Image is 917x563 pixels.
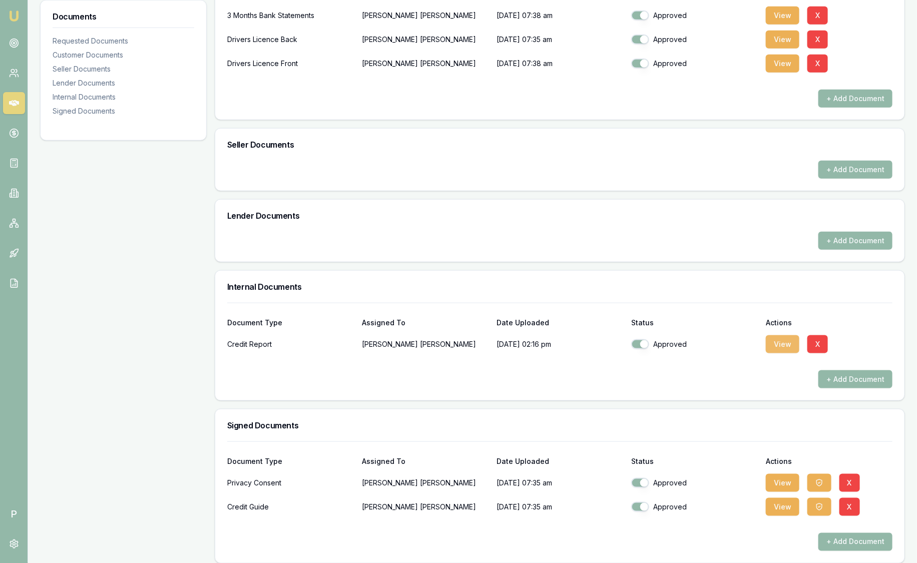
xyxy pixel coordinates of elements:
img: emu-icon-u.png [8,10,20,22]
button: View [766,55,799,73]
h3: Seller Documents [227,141,892,149]
div: Credit Guide [227,497,354,517]
button: View [766,7,799,25]
button: X [807,55,828,73]
p: [DATE] 02:16 pm [497,334,623,354]
div: Approved [631,339,758,349]
div: Assigned To [362,319,489,326]
div: Date Uploaded [497,319,623,326]
div: Status [631,458,758,465]
button: + Add Document [818,533,892,551]
div: Approved [631,478,758,488]
button: + Add Document [818,232,892,250]
div: Approved [631,502,758,512]
div: Lender Documents [53,78,194,88]
div: Internal Documents [53,92,194,102]
div: Approved [631,11,758,21]
p: [DATE] 07:35 am [497,30,623,50]
h3: Internal Documents [227,283,892,291]
button: + Add Document [818,161,892,179]
div: Actions [766,458,892,465]
h3: Lender Documents [227,212,892,220]
span: P [3,503,25,525]
p: [PERSON_NAME] [PERSON_NAME] [362,30,489,50]
div: Privacy Consent [227,473,354,493]
button: X [839,474,860,492]
p: [PERSON_NAME] [PERSON_NAME] [362,497,489,517]
div: Assigned To [362,458,489,465]
p: [DATE] 07:38 am [497,54,623,74]
p: [PERSON_NAME] [PERSON_NAME] [362,473,489,493]
div: Actions [766,319,892,326]
div: Drivers Licence Front [227,54,354,74]
button: View [766,31,799,49]
button: View [766,498,799,516]
button: + Add Document [818,370,892,388]
div: Date Uploaded [497,458,623,465]
p: [DATE] 07:35 am [497,497,623,517]
div: Drivers Licence Back [227,30,354,50]
button: X [839,498,860,516]
button: + Add Document [818,90,892,108]
p: [PERSON_NAME] [PERSON_NAME] [362,54,489,74]
p: [PERSON_NAME] [PERSON_NAME] [362,334,489,354]
h3: Documents [53,13,194,21]
p: [DATE] 07:35 am [497,473,623,493]
button: X [807,335,828,353]
div: Approved [631,35,758,45]
div: Credit Report [227,334,354,354]
div: Signed Documents [53,106,194,116]
div: Approved [631,59,758,69]
div: Customer Documents [53,50,194,60]
button: X [807,7,828,25]
div: Status [631,319,758,326]
button: View [766,335,799,353]
div: Document Type [227,458,354,465]
p: [DATE] 07:38 am [497,6,623,26]
h3: Signed Documents [227,421,892,429]
div: Requested Documents [53,36,194,46]
div: Document Type [227,319,354,326]
p: [PERSON_NAME] [PERSON_NAME] [362,6,489,26]
div: 3 Months Bank Statements [227,6,354,26]
button: X [807,31,828,49]
button: View [766,474,799,492]
div: Seller Documents [53,64,194,74]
